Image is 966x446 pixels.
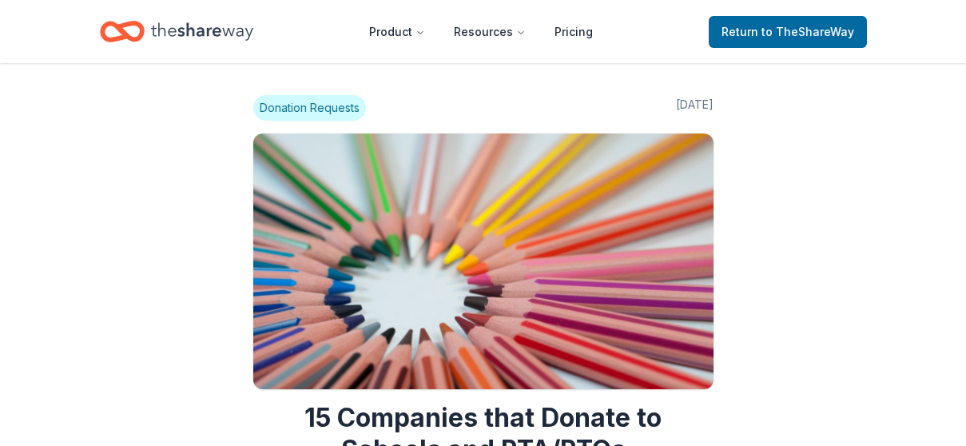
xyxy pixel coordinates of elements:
[253,95,366,121] span: Donation Requests
[709,16,867,48] a: Returnto TheShareWay
[676,95,714,121] span: [DATE]
[542,16,606,48] a: Pricing
[722,22,854,42] span: Return
[761,25,854,38] span: to TheShareWay
[253,133,714,389] img: Image for 15 Companies that Donate to Schools and PTA/PTOs
[100,13,253,50] a: Home
[441,16,539,48] button: Resources
[356,16,438,48] button: Product
[356,13,606,50] nav: Main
